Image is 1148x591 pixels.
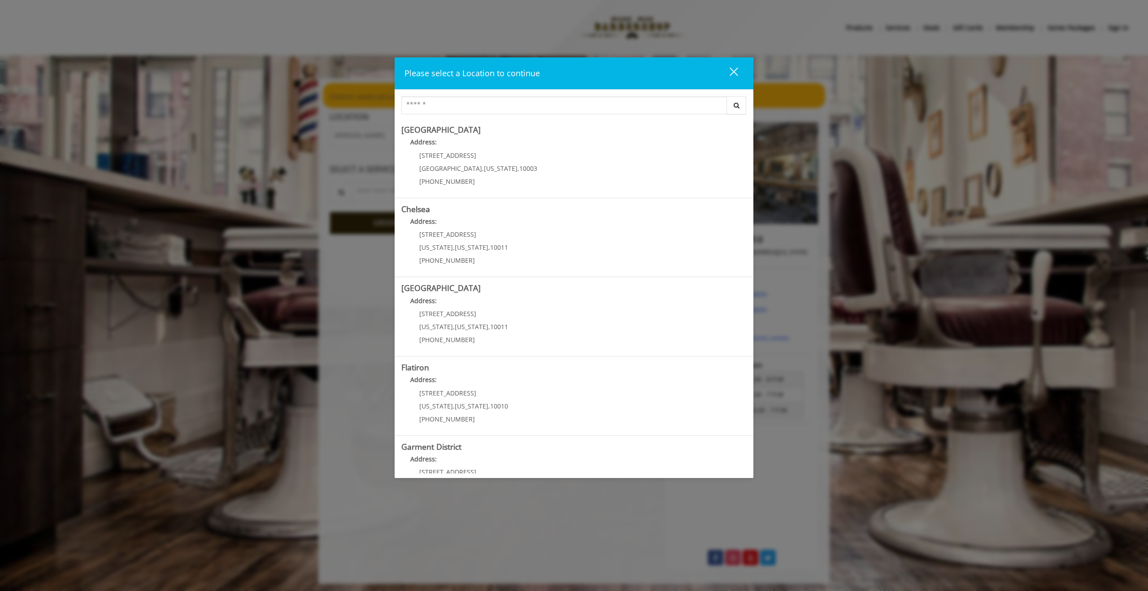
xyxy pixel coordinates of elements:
span: [STREET_ADDRESS] [419,151,476,160]
span: [PHONE_NUMBER] [419,335,475,344]
span: 10010 [490,402,508,410]
span: [STREET_ADDRESS] [419,230,476,239]
b: Address: [410,375,437,384]
span: [PHONE_NUMBER] [419,177,475,186]
input: Search Center [401,96,727,114]
span: , [453,402,455,410]
span: Please select a Location to continue [404,68,540,78]
span: [US_STATE] [419,243,453,252]
b: Address: [410,296,437,305]
span: , [482,164,484,173]
span: [US_STATE] [455,402,488,410]
b: Address: [410,138,437,146]
span: [US_STATE] [419,402,453,410]
span: 10011 [490,243,508,252]
span: , [488,402,490,410]
span: [US_STATE] [455,322,488,331]
span: , [488,322,490,331]
span: 10011 [490,322,508,331]
b: [GEOGRAPHIC_DATA] [401,124,481,135]
span: [STREET_ADDRESS] [419,389,476,397]
button: close dialog [713,64,744,83]
span: [US_STATE] [484,164,517,173]
span: [PHONE_NUMBER] [419,256,475,265]
b: Chelsea [401,204,430,214]
span: , [517,164,519,173]
span: 10003 [519,164,537,173]
span: , [453,243,455,252]
b: Address: [410,217,437,226]
div: Center Select [401,96,747,119]
span: , [453,322,455,331]
b: Garment District [401,441,461,452]
span: [US_STATE] [455,243,488,252]
div: close dialog [719,67,737,80]
span: [US_STATE] [419,322,453,331]
span: [GEOGRAPHIC_DATA] [419,164,482,173]
span: [PHONE_NUMBER] [419,415,475,423]
b: Address: [410,455,437,463]
span: [STREET_ADDRESS] [419,309,476,318]
i: Search button [731,102,742,109]
b: [GEOGRAPHIC_DATA] [401,282,481,293]
span: , [488,243,490,252]
b: Flatiron [401,362,429,373]
span: [STREET_ADDRESS] [419,468,476,476]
